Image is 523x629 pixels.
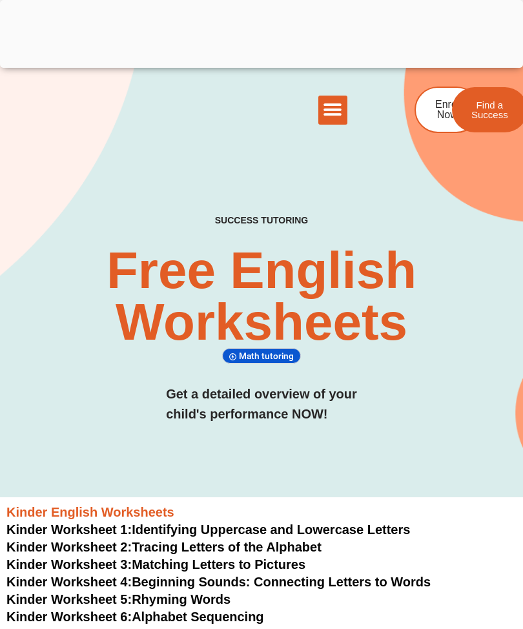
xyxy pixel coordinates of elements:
span: Kinder Worksheet 4: [6,575,132,589]
span: Find a Success [471,100,508,119]
a: Kinder Worksheet 3:Matching Letters to Pictures [6,557,305,572]
span: Kinder Worksheet 2: [6,540,132,554]
span: Math tutoring [239,351,298,361]
a: Enrol Now [415,87,480,133]
a: Kinder Worksheet 1:Identifying Uppercase and Lowercase Letters [6,522,410,537]
h3: Get a detailed overview of your child's performance NOW! [166,384,357,424]
span: Kinder Worksheet 3: [6,557,132,572]
div: Menu Toggle [318,96,347,125]
span: Kinder Worksheet 1: [6,522,132,537]
h4: SUCCESS TUTORING​ [192,215,331,226]
span: Kinder Worksheet 5: [6,592,132,606]
a: Kinder Worksheet 2:Tracing Letters of the Alphabet [6,540,322,554]
h3: Kinder English Worksheets [6,504,517,521]
h2: Free English Worksheets​ [106,245,416,348]
span: Kinder Worksheet 6: [6,610,132,624]
span: Enrol Now [435,99,459,120]
a: Kinder Worksheet 5:Rhyming Words [6,592,231,606]
div: Math tutoring [222,348,302,364]
a: Kinder Worksheet 6:Alphabet Sequencing [6,610,264,624]
a: Kinder Worksheet 4:Beginning Sounds: Connecting Letters to Words [6,575,431,589]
